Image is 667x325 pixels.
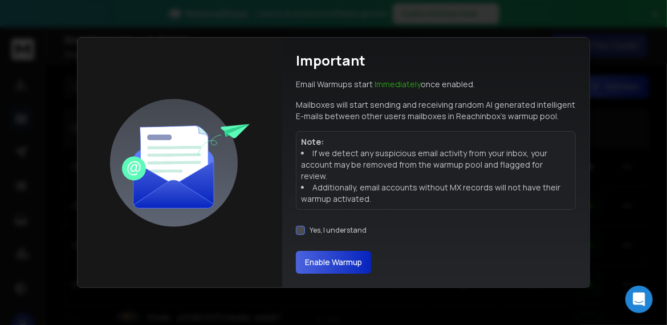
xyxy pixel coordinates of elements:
[301,136,571,148] p: Note:
[296,79,475,90] p: Email Warmups start once enabled.
[296,251,371,274] button: Enable Warmup
[310,226,367,235] label: Yes, I understand
[301,148,571,182] li: If we detect any suspicious email activity from your inbox, your account may be removed from the ...
[301,182,571,205] li: Additionally, email accounts without MX records will not have their warmup activated.
[375,79,421,90] span: Immediately
[296,99,576,122] p: Mailboxes will start sending and receiving random AI generated intelligent E-mails between other ...
[625,286,653,313] div: Open Intercom Messenger
[296,51,365,70] h1: Important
